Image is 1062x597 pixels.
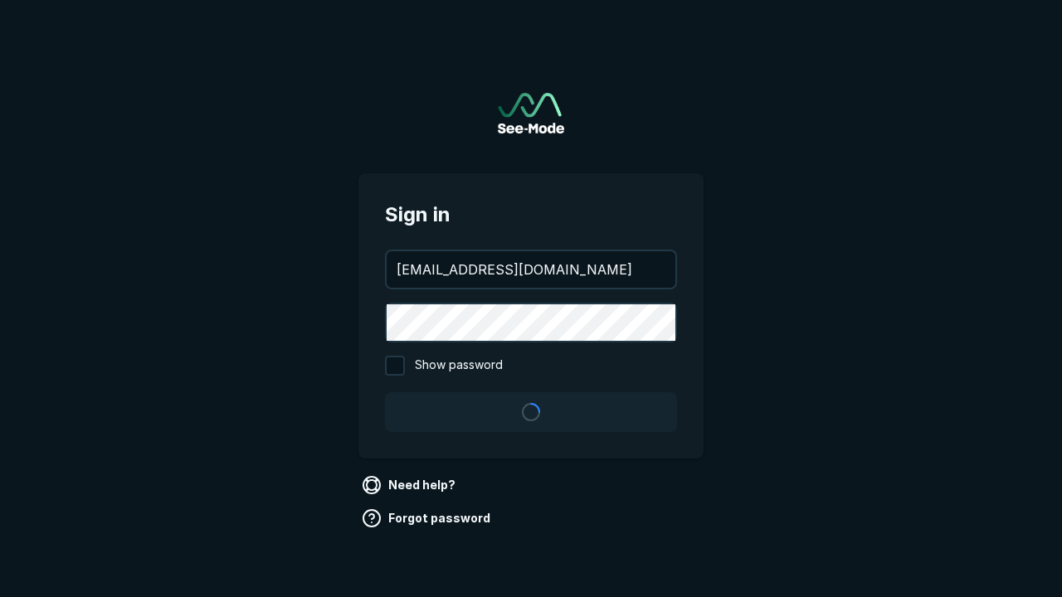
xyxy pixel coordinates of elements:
span: Sign in [385,200,677,230]
a: Go to sign in [498,93,564,133]
a: Forgot password [358,505,497,531]
input: your@email.com [387,251,675,288]
img: See-Mode Logo [498,93,564,133]
a: Need help? [358,472,462,498]
span: Show password [415,356,503,376]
